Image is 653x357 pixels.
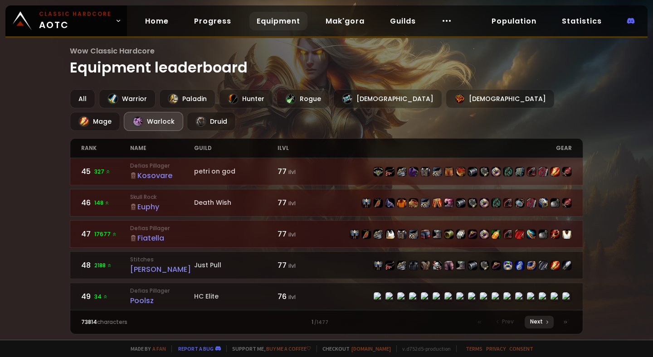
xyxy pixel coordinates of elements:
img: item-23063 [503,261,512,270]
img: item-23031 [480,198,489,207]
img: item-22510 [409,230,418,239]
a: Statistics [555,12,609,30]
a: 4717677 Defias PillagerFiatella77 ilvlitem-21337item-21608item-21335item-5107item-21838item-22510... [70,220,584,248]
div: Warrior [99,89,156,108]
img: item-22510 [433,167,442,176]
a: Equipment [249,12,307,30]
div: Druid [187,112,236,131]
small: ilvl [288,293,296,301]
img: item-19891 [551,198,560,207]
img: item-18814 [385,261,395,270]
img: item-17103 [539,198,548,207]
img: item-21335 [374,230,383,239]
img: item-19374 [468,167,477,176]
div: 77 [278,197,326,208]
div: 49 [81,291,130,302]
span: 34 [94,293,108,301]
div: Death Wish [194,198,278,207]
img: item-5976 [562,230,571,239]
span: v. d752d5 - production [396,345,451,352]
small: ilvl [288,199,296,207]
img: item-22508 [456,167,465,176]
a: Progress [187,12,239,30]
div: Hunter [219,89,273,108]
a: a fan [152,345,166,352]
span: 2188 [94,261,112,270]
span: 17677 [94,230,117,238]
img: item-21838 [421,167,430,176]
small: ilvl [288,262,296,270]
img: item-21186 [444,230,453,239]
span: Prev [502,318,514,326]
div: 1 [204,318,449,326]
img: item-22820 [562,198,571,207]
div: rank [81,139,130,158]
img: item-21417 [503,167,512,176]
a: 482188 Stitches[PERSON_NAME]Just Pull77 ilvlitem-21337item-18814item-21335item-11840item-16931ite... [70,251,584,279]
img: item-19682 [409,198,418,207]
a: Report a bug [178,345,214,352]
img: item-16927 [456,261,465,270]
img: item-22506 [374,167,383,176]
div: All [70,89,95,108]
img: item-22510 [421,198,430,207]
div: ilvl [278,139,326,158]
img: item-21337 [374,261,383,270]
div: 48 [81,260,130,271]
div: 77 [278,166,326,177]
img: item-19891 [539,230,548,239]
img: item-19861 [551,230,560,239]
img: item-23031 [492,167,501,176]
img: item-21608 [362,230,371,239]
img: item-21709 [468,230,477,239]
img: item-19857 [527,198,536,207]
span: Checkout [317,345,391,352]
img: item-21335 [397,167,406,176]
a: 4934 Defias PillagerPoolszHC Elite76 ilvlitem-16929item-18814item-22507item-20033item-22510item-2... [70,283,584,310]
img: item-19379 [503,198,512,207]
div: 45 [81,166,130,177]
img: item-11840 [409,261,418,270]
div: 46 [81,197,130,208]
img: item-19407 [468,198,477,207]
img: item-21417 [492,198,501,207]
img: item-19950 [515,198,524,207]
div: 76 [278,291,326,302]
a: Privacy [486,345,506,352]
img: item-21337 [350,230,359,239]
div: 77 [278,260,326,271]
span: AOTC [39,10,112,32]
div: Poolsz [130,295,194,306]
div: guild [194,139,278,158]
img: item-19378 [539,261,548,270]
img: item-21335 [397,261,406,270]
span: 148 [94,199,110,207]
img: item-22507 [385,198,395,207]
a: Consent [509,345,533,352]
small: Stitches [130,256,194,264]
small: Defias Pillager [130,162,194,170]
a: Terms [466,345,482,352]
img: item-19683 [433,198,442,207]
small: Defias Pillager [130,287,194,295]
small: Classic Hardcore [39,10,112,18]
small: ilvl [288,168,296,176]
span: Next [530,318,543,326]
a: Home [138,12,176,30]
div: [DEMOGRAPHIC_DATA] [333,89,442,108]
div: Warlock [124,112,183,131]
span: Made by [125,345,166,352]
span: 73814 [81,318,97,326]
div: 47 [81,228,130,240]
div: Kosovare [130,170,194,181]
div: name [130,139,194,158]
div: [DEMOGRAPHIC_DATA] [446,89,555,108]
h1: Equipment leaderboard [70,45,584,78]
div: characters [81,318,204,326]
a: Population [484,12,544,30]
img: item-21608 [374,198,383,207]
span: Wow Classic Hardcore [70,45,584,57]
span: 327 [94,168,111,176]
img: item-14631 [433,230,442,239]
div: Paladin [159,89,215,108]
